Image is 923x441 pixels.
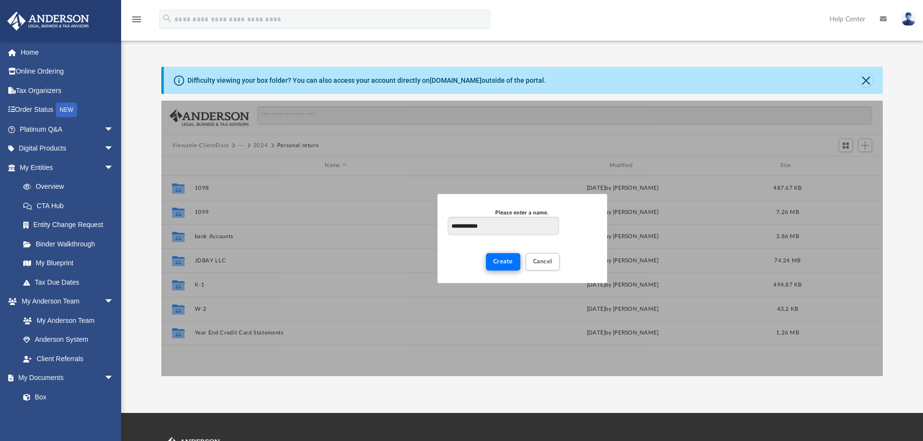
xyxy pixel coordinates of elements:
a: Entity Change Request [14,215,128,235]
span: Create [493,259,513,264]
span: arrow_drop_down [104,139,124,159]
a: Platinum Q&Aarrow_drop_down [7,120,128,139]
a: Anderson System [14,330,124,350]
a: Client Referrals [14,349,124,368]
a: Overview [14,177,128,197]
a: Binder Walkthrough [14,234,128,254]
a: My Documentsarrow_drop_down [7,368,124,388]
a: Tax Due Dates [14,273,128,292]
a: Tax Organizers [7,81,128,100]
a: Online Ordering [7,62,128,81]
span: arrow_drop_down [104,292,124,312]
span: Cancel [533,259,552,264]
div: New Folder [438,194,607,283]
span: arrow_drop_down [104,120,124,139]
a: My Blueprint [14,254,124,273]
button: Create [486,253,520,270]
span: arrow_drop_down [104,368,124,388]
a: [DOMAIN_NAME] [430,76,482,84]
a: CTA Hub [14,196,128,215]
div: NEW [56,103,77,117]
i: search [162,13,172,24]
img: Anderson Advisors Platinum Portal [4,12,92,30]
a: Box [14,387,119,407]
input: Please enter a name. [448,217,559,235]
a: Home [7,43,128,62]
a: My Anderson Team [14,311,119,330]
a: Order StatusNEW [7,100,128,120]
a: menu [131,18,142,25]
a: Meeting Minutes [14,407,124,426]
div: Please enter a name. [448,209,596,217]
img: User Pic [901,12,916,26]
a: My Entitiesarrow_drop_down [7,158,128,177]
div: Difficulty viewing your box folder? You can also access your account directly on outside of the p... [188,76,546,86]
button: Cancel [526,253,560,270]
a: Digital Productsarrow_drop_down [7,139,128,158]
a: My Anderson Teamarrow_drop_down [7,292,124,311]
span: arrow_drop_down [104,158,124,178]
i: menu [131,14,142,25]
button: Close [859,74,873,87]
